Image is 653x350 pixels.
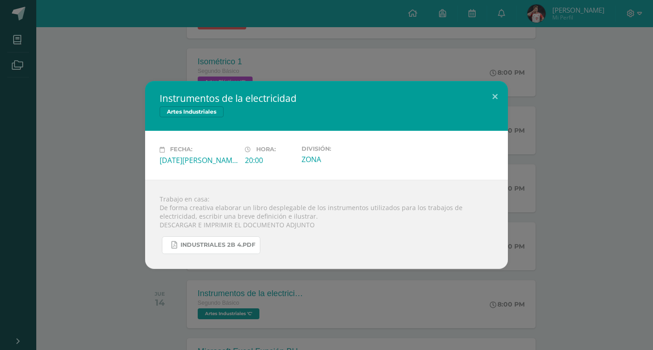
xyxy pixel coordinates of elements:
[145,180,508,269] div: Trabajo en casa: De forma creativa elaborar un libro desplegable de los instrumentos utilizados p...
[482,81,508,112] button: Close (Esc)
[160,106,224,117] span: Artes Industriales
[162,236,260,254] a: INDUSTRIALES 2B 4.pdf
[180,241,255,249] span: INDUSTRIALES 2B 4.pdf
[160,155,238,165] div: [DATE][PERSON_NAME]
[302,154,380,164] div: ZONA
[170,146,192,153] span: Fecha:
[256,146,276,153] span: Hora:
[245,155,294,165] div: 20:00
[160,92,493,105] h2: Instrumentos de la electricidad
[302,145,380,152] label: División:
